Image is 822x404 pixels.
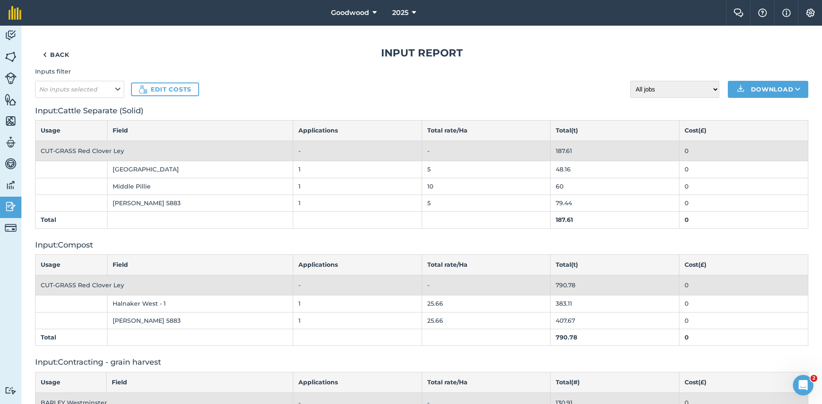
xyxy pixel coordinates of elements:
[556,216,573,224] strong: 187.61
[5,386,17,395] img: svg+xml;base64,PD94bWwgdmVyc2lvbj0iMS4wIiBlbmNvZGluZz0idXRmLTgiPz4KPCEtLSBHZW5lcmF0b3I6IEFkb2JlIE...
[35,81,124,98] button: No inputs selected
[331,8,369,18] span: Goodwood
[5,157,17,170] img: svg+xml;base64,PD94bWwgdmVyc2lvbj0iMS4wIiBlbmNvZGluZz0idXRmLTgiPz4KPCEtLSBHZW5lcmF0b3I6IEFkb2JlIE...
[107,312,293,329] td: [PERSON_NAME] 5883
[36,121,107,141] th: Usage
[422,195,551,211] td: 5
[35,46,808,60] h1: Input report
[36,275,293,295] th: CUT-GRASS Red Clover Ley
[551,255,679,275] th: Total ( t )
[679,312,808,329] td: 0
[139,85,147,94] img: Icon showing a money bag
[422,255,551,275] th: Total rate / Ha
[5,222,17,234] img: svg+xml;base64,PD94bWwgdmVyc2lvbj0iMS4wIiBlbmNvZGluZz0idXRmLTgiPz4KPCEtLSBHZW5lcmF0b3I6IEFkb2JlIE...
[35,239,808,251] h2: Input : Compost
[5,136,17,149] img: svg+xml;base64,PD94bWwgdmVyc2lvbj0iMS4wIiBlbmNvZGluZz0idXRmLTgiPz4KPCEtLSBHZW5lcmF0b3I6IEFkb2JlIE...
[293,255,422,275] th: Applications
[736,84,746,94] img: Download icon
[293,195,422,211] td: 1
[5,72,17,84] img: svg+xml;base64,PD94bWwgdmVyc2lvbj0iMS4wIiBlbmNvZGluZz0idXRmLTgiPz4KPCEtLSBHZW5lcmF0b3I6IEFkb2JlIE...
[41,216,56,224] strong: Total
[293,178,422,195] td: 1
[422,141,551,161] td: -
[39,86,97,93] em: No inputs selected
[556,333,577,341] strong: 790.78
[36,372,107,392] th: Usage
[679,195,808,211] td: 0
[679,141,808,161] td: 0
[757,9,768,17] img: A question mark icon
[422,275,551,295] td: -
[679,178,808,195] td: 0
[422,161,551,178] td: 5
[107,255,293,275] th: Field
[5,115,17,127] img: svg+xml;base64,PHN2ZyB4bWxucz0iaHR0cDovL3d3dy53My5vcmcvMjAwMC9zdmciIHdpZHRoPSI1NiIgaGVpZ2h0PSI2MC...
[551,141,679,161] td: 187.61
[9,6,21,20] img: fieldmargin Logo
[293,275,422,295] td: -
[551,312,679,329] td: 407.67
[679,275,808,295] td: 0
[35,67,124,76] h4: Inputs filter
[35,356,808,369] h2: Input : Contracting - grain harvest
[392,8,408,18] span: 2025
[293,141,422,161] td: -
[551,121,679,141] th: Total ( t )
[422,372,551,392] th: Total rate / Ha
[422,121,551,141] th: Total rate / Ha
[293,295,422,312] td: 1
[107,195,293,211] td: [PERSON_NAME] 5883
[551,275,679,295] td: 790.78
[41,333,56,341] strong: Total
[551,195,679,211] td: 79.44
[422,178,551,195] td: 10
[679,161,808,178] td: 0
[782,8,791,18] img: svg+xml;base64,PHN2ZyB4bWxucz0iaHR0cDovL3d3dy53My5vcmcvMjAwMC9zdmciIHdpZHRoPSIxNyIgaGVpZ2h0PSIxNy...
[106,372,293,392] th: Field
[35,46,77,63] a: Back
[679,295,808,312] td: 0
[5,50,17,63] img: svg+xml;base64,PHN2ZyB4bWxucz0iaHR0cDovL3d3dy53My5vcmcvMjAwMC9zdmciIHdpZHRoPSI1NiIgaGVpZ2h0PSI2MC...
[43,50,47,60] img: svg+xml;base64,PHN2ZyB4bWxucz0iaHR0cDovL3d3dy53My5vcmcvMjAwMC9zdmciIHdpZHRoPSI5IiBoZWlnaHQ9IjI0Ii...
[551,372,679,392] th: Total ( # )
[679,121,808,141] th: Cost ( £ )
[35,105,808,117] h2: Input : Cattle Separate (Solid)
[793,375,813,395] iframe: Intercom live chat
[551,161,679,178] td: 48.16
[293,121,422,141] th: Applications
[685,216,689,224] strong: 0
[551,295,679,312] td: 383.11
[293,161,422,178] td: 1
[810,375,817,382] span: 2
[551,178,679,195] td: 60
[36,255,107,275] th: Usage
[685,333,689,341] strong: 0
[293,372,422,392] th: Applications
[5,93,17,106] img: svg+xml;base64,PHN2ZyB4bWxucz0iaHR0cDovL3d3dy53My5vcmcvMjAwMC9zdmciIHdpZHRoPSI1NiIgaGVpZ2h0PSI2MC...
[5,29,17,42] img: svg+xml;base64,PD94bWwgdmVyc2lvbj0iMS4wIiBlbmNvZGluZz0idXRmLTgiPz4KPCEtLSBHZW5lcmF0b3I6IEFkb2JlIE...
[107,161,293,178] td: [GEOGRAPHIC_DATA]
[5,200,17,213] img: svg+xml;base64,PD94bWwgdmVyc2lvbj0iMS4wIiBlbmNvZGluZz0idXRmLTgiPz4KPCEtLSBHZW5lcmF0b3I6IEFkb2JlIE...
[5,179,17,192] img: svg+xml;base64,PD94bWwgdmVyc2lvbj0iMS4wIiBlbmNvZGluZz0idXRmLTgiPz4KPCEtLSBHZW5lcmF0b3I6IEFkb2JlIE...
[293,312,422,329] td: 1
[107,178,293,195] td: Middle Pillie
[733,9,744,17] img: Two speech bubbles overlapping with the left bubble in the forefront
[107,295,293,312] td: Halnaker West - 1
[422,312,551,329] td: 25.66
[679,255,808,275] th: Cost ( £ )
[679,372,808,392] th: Cost ( £ )
[107,121,293,141] th: Field
[728,81,808,98] button: Download
[805,9,816,17] img: A cog icon
[36,141,293,161] th: CUT-GRASS Red Clover Ley
[422,295,551,312] td: 25.66
[131,83,199,96] a: Edit costs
